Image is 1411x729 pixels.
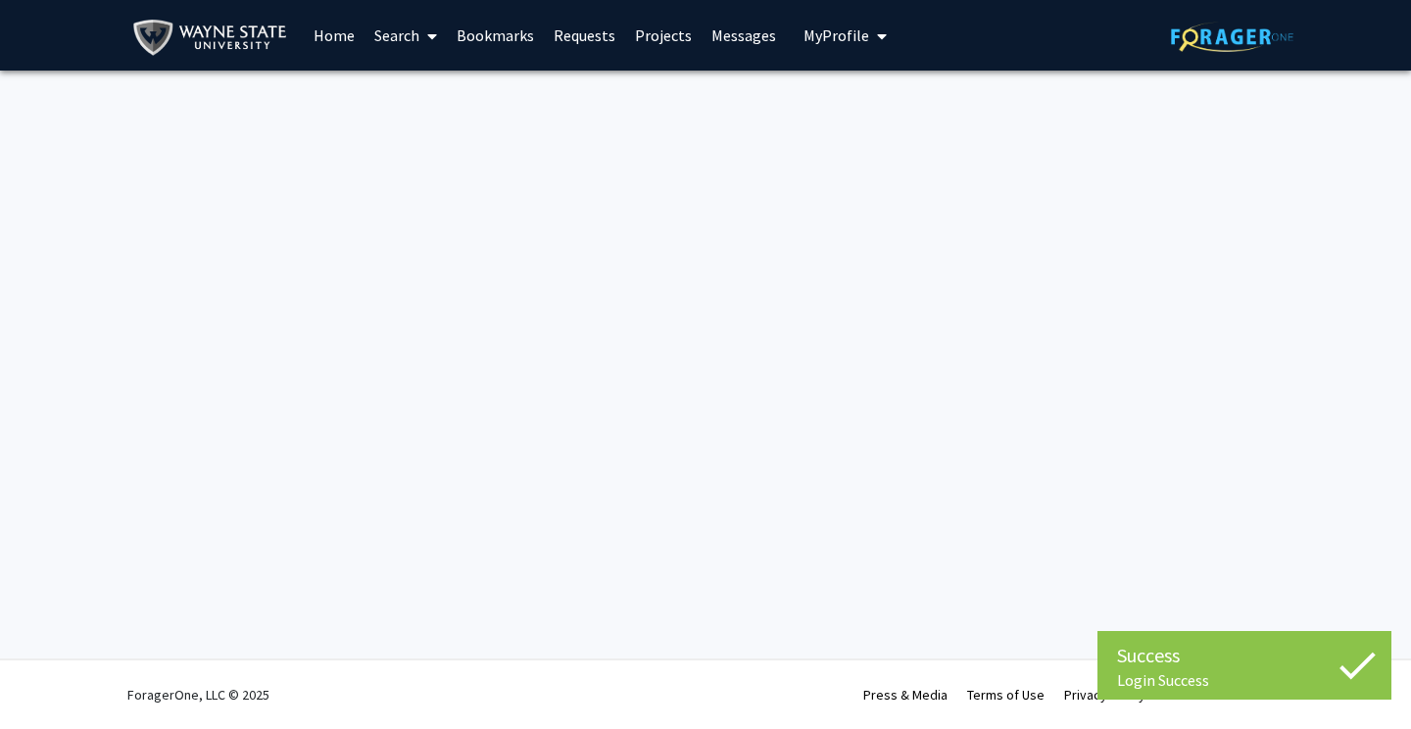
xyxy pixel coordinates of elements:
a: Messages [702,1,786,70]
a: Projects [625,1,702,70]
a: Bookmarks [447,1,544,70]
div: ForagerOne, LLC © 2025 [127,660,269,729]
a: Search [365,1,447,70]
a: Terms of Use [967,686,1045,704]
img: ForagerOne Logo [1171,22,1293,52]
a: Press & Media [863,686,948,704]
span: My Profile [803,25,869,45]
img: Wayne State University Logo [132,16,296,60]
div: Success [1117,641,1372,670]
div: Login Success [1117,670,1372,690]
a: Home [304,1,365,70]
a: Privacy Policy [1064,686,1145,704]
a: Requests [544,1,625,70]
